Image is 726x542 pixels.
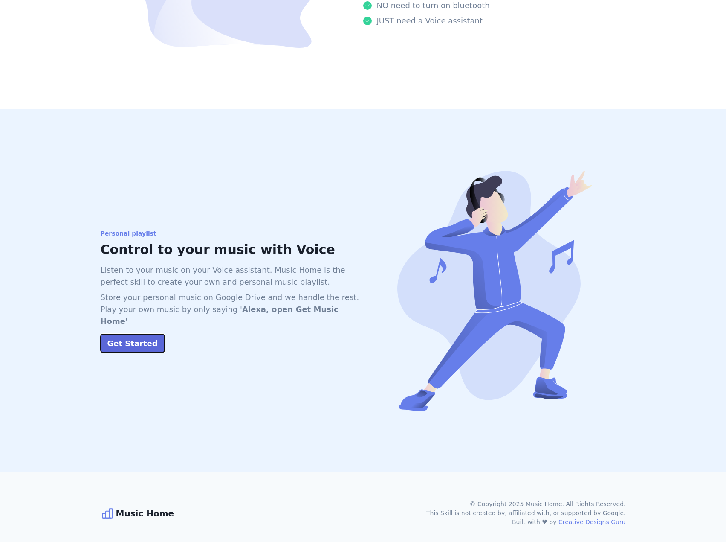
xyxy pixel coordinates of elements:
div: Personal playlist [101,229,363,238]
button: Get Started [101,334,165,353]
p: This Skill is not created by, affiliated with, or supported by Google. [426,509,625,518]
p: © Copyright 2025 Music Home. All Rights Reserved. [426,500,625,509]
p: Listen to your music on your Voice assistant. Music Home is the perfect skill to create your own ... [101,264,363,288]
p: Built with ♥ by [426,518,625,527]
p: Store your personal music on Google Drive and we handle the rest. Play your own music by only say... [101,291,363,327]
h3: Control to your music with Voice [101,240,363,259]
div: Music Home [101,507,174,520]
a: Creative Designs Guru [558,519,626,525]
img: Play music from Google Drive on Alexa [397,171,592,411]
li: JUST need a Voice assistant [363,15,626,27]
